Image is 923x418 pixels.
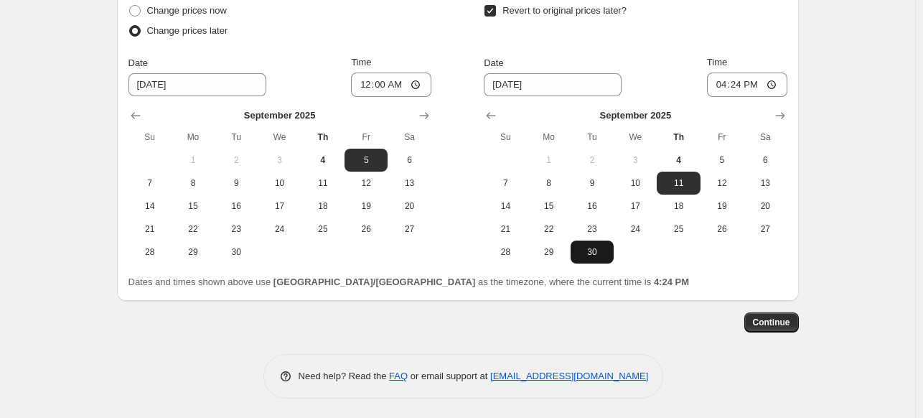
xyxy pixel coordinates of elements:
span: 14 [134,200,166,212]
span: 28 [134,246,166,258]
span: 3 [263,154,295,166]
button: Friday September 12 2025 [701,172,744,195]
span: 26 [350,223,382,235]
button: Friday September 12 2025 [345,172,388,195]
span: 28 [489,246,521,258]
span: 18 [307,200,339,212]
button: Continue [744,312,799,333]
span: 29 [177,246,209,258]
span: Sa [749,131,781,143]
input: 9/4/2025 [128,73,266,96]
span: 25 [307,223,339,235]
button: Friday September 19 2025 [701,195,744,218]
span: 27 [749,223,781,235]
span: 18 [662,200,694,212]
span: Th [662,131,694,143]
span: 24 [619,223,651,235]
span: 6 [749,154,781,166]
th: Wednesday [614,126,657,149]
span: 1 [177,154,209,166]
button: Tuesday September 16 2025 [215,195,258,218]
button: Thursday September 25 2025 [657,218,700,241]
span: Date [128,57,148,68]
span: 15 [533,200,565,212]
button: Sunday September 7 2025 [128,172,172,195]
button: Saturday September 6 2025 [388,149,431,172]
span: 8 [177,177,209,189]
span: 20 [749,200,781,212]
button: Saturday September 27 2025 [744,218,787,241]
button: Friday September 26 2025 [701,218,744,241]
span: 12 [350,177,382,189]
button: Thursday September 11 2025 [301,172,345,195]
button: Today Thursday September 4 2025 [301,149,345,172]
button: Wednesday September 3 2025 [614,149,657,172]
button: Tuesday September 23 2025 [571,218,614,241]
button: Saturday September 13 2025 [388,172,431,195]
span: 27 [393,223,425,235]
span: Sa [393,131,425,143]
button: Monday September 1 2025 [528,149,571,172]
button: Monday September 29 2025 [528,241,571,264]
input: 12:00 [351,73,431,97]
span: 1 [533,154,565,166]
button: Saturday September 6 2025 [744,149,787,172]
th: Wednesday [258,126,301,149]
span: 26 [706,223,738,235]
span: Date [484,57,503,68]
button: Tuesday September 9 2025 [571,172,614,195]
span: 7 [489,177,521,189]
span: 11 [307,177,339,189]
span: 2 [220,154,252,166]
span: Fr [706,131,738,143]
span: Time [351,57,371,68]
span: 14 [489,200,521,212]
th: Tuesday [571,126,614,149]
span: 22 [177,223,209,235]
span: 6 [393,154,425,166]
input: 9/4/2025 [484,73,622,96]
button: Thursday September 18 2025 [657,195,700,218]
th: Tuesday [215,126,258,149]
b: 4:24 PM [654,277,689,287]
button: Tuesday September 2 2025 [215,149,258,172]
span: 2 [576,154,608,166]
span: 4 [307,154,339,166]
button: Show previous month, August 2025 [481,106,501,126]
button: Wednesday September 24 2025 [614,218,657,241]
a: FAQ [389,371,408,381]
button: Sunday September 14 2025 [128,195,172,218]
button: Wednesday September 17 2025 [258,195,301,218]
span: Dates and times shown above use as the timezone, where the current time is [128,277,690,287]
th: Thursday [657,126,700,149]
th: Friday [701,126,744,149]
span: Continue [753,317,790,328]
th: Saturday [744,126,787,149]
input: 12:00 [707,73,787,97]
button: Monday September 15 2025 [172,195,215,218]
button: Wednesday September 10 2025 [614,172,657,195]
span: 23 [576,223,608,235]
button: Saturday September 20 2025 [388,195,431,218]
span: Tu [576,131,608,143]
span: 16 [576,200,608,212]
span: 13 [749,177,781,189]
span: Time [707,57,727,68]
span: 5 [350,154,382,166]
span: Tu [220,131,252,143]
button: Thursday September 18 2025 [301,195,345,218]
span: 30 [220,246,252,258]
button: Tuesday September 30 2025 [571,241,614,264]
a: [EMAIL_ADDRESS][DOMAIN_NAME] [490,371,648,381]
button: Today Thursday September 4 2025 [657,149,700,172]
span: 4 [662,154,694,166]
span: Mo [177,131,209,143]
button: Sunday September 21 2025 [128,218,172,241]
span: 11 [662,177,694,189]
button: Tuesday September 2 2025 [571,149,614,172]
span: 19 [350,200,382,212]
span: 3 [619,154,651,166]
button: Friday September 5 2025 [701,149,744,172]
span: 19 [706,200,738,212]
button: Friday September 19 2025 [345,195,388,218]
